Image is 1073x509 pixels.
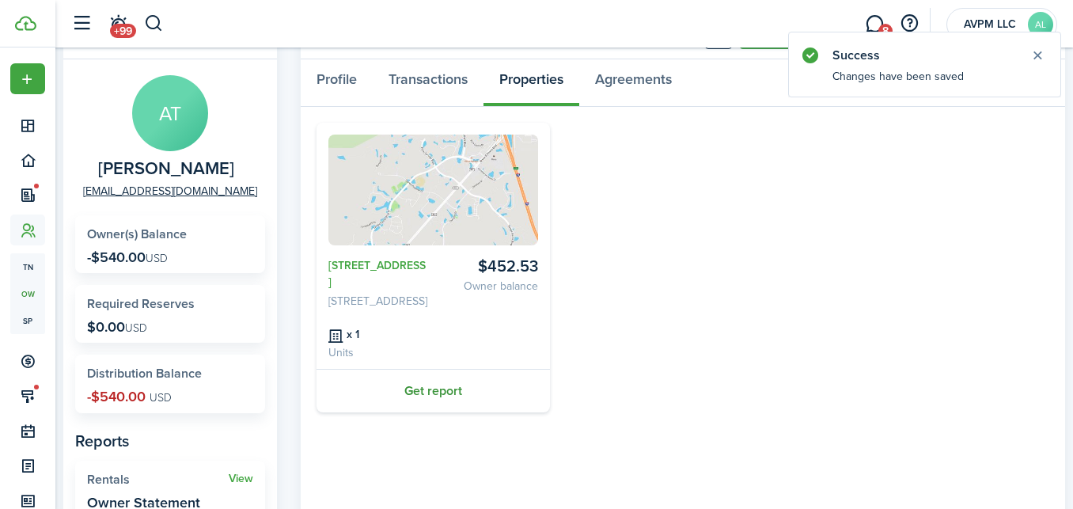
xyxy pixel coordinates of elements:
span: Arpad Toth [98,159,234,179]
address: [STREET_ADDRESS] [328,293,427,310]
a: ow [10,280,45,307]
widget-stats-title: Owner(s) Balance [87,227,253,241]
a: sp [10,307,45,334]
p: -$540.00 [87,249,168,265]
button: Open sidebar [66,9,97,39]
img: Avatar [328,135,538,245]
panel-main-subtitle: Reports [75,429,265,453]
a: Messaging [859,4,889,44]
a: Transactions [373,59,483,107]
button: Search [144,10,164,37]
widget-stats-title: Distribution Balance [87,367,253,381]
notify-title: Success [832,46,1014,65]
a: [STREET_ADDRESS] [328,257,427,291]
a: Agreements [579,59,688,107]
widget-stats-title: Required Reserves [87,297,253,311]
span: AVPM LLC [958,19,1022,30]
img: TenantCloud [15,16,36,31]
button: Open resource center [896,10,923,37]
span: +99 [110,24,136,38]
a: [EMAIL_ADDRESS][DOMAIN_NAME] [83,183,257,199]
a: Get report [317,369,550,412]
card-listing-title: x 1 [328,325,427,343]
avatar-text: AT [132,75,208,151]
card-listing-description: Units [328,344,427,361]
span: USD [150,389,172,406]
span: USD [146,250,168,267]
span: 8 [878,24,893,38]
notify-body: Changes have been saved [789,68,1060,97]
a: Profile [301,59,373,107]
a: View [229,473,253,485]
p: $0.00 [87,319,147,335]
span: -$540.00 [87,386,146,407]
a: Notifications [103,4,133,44]
card-listing-description: Owner balance [439,278,538,294]
span: USD [125,320,147,336]
avatar-text: AL [1028,12,1053,37]
button: Open menu [10,63,45,94]
widget-stats-title: Rentals [87,473,229,487]
button: Close notify [1026,44,1048,66]
a: tn [10,253,45,280]
card-listing-title: $452.53 [439,257,538,275]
